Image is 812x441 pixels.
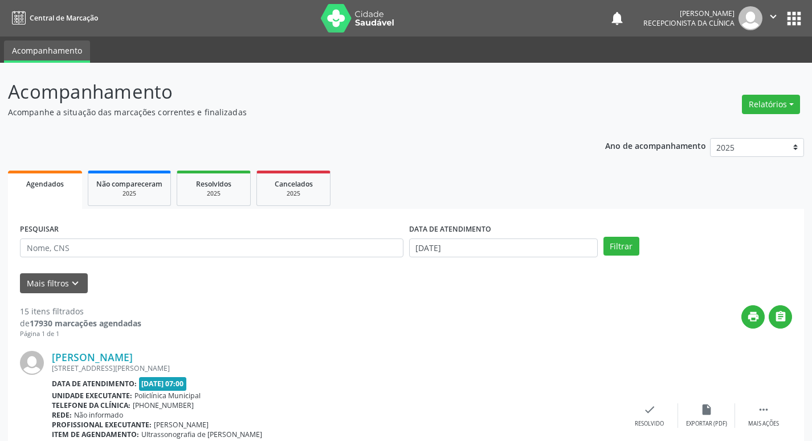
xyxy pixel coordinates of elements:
[26,179,64,189] span: Agendados
[134,391,201,400] span: Policlínica Municipal
[275,179,313,189] span: Cancelados
[185,189,242,198] div: 2025
[742,95,800,114] button: Relatórios
[96,179,162,189] span: Não compareceram
[409,221,491,238] label: DATA DE ATENDIMENTO
[154,420,209,430] span: [PERSON_NAME]
[609,10,625,26] button: notifications
[52,379,137,389] b: Data de atendimento:
[52,410,72,420] b: Rede:
[265,189,322,198] div: 2025
[139,377,187,390] span: [DATE] 07:00
[20,351,44,375] img: img
[8,78,565,106] p: Acompanhamento
[635,420,664,428] div: Resolvido
[643,403,656,416] i: check
[643,9,735,18] div: [PERSON_NAME]
[767,10,780,23] i: 
[748,420,779,428] div: Mais ações
[52,400,130,410] b: Telefone da clínica:
[774,310,787,323] i: 
[196,179,231,189] span: Resolvidos
[8,9,98,27] a: Central de Marcação
[52,351,133,363] a: [PERSON_NAME]
[784,9,804,29] button: apps
[30,318,141,329] strong: 17930 marcações agendadas
[96,189,162,198] div: 2025
[409,238,598,258] input: Selecione um intervalo
[686,420,727,428] div: Exportar (PDF)
[8,106,565,118] p: Acompanhe a situação das marcações correntes e finalizadas
[605,138,706,152] p: Ano de acompanhamento
[603,237,639,256] button: Filtrar
[141,430,262,439] span: Ultrassonografia de [PERSON_NAME]
[74,410,123,420] span: Não informado
[20,238,403,258] input: Nome, CNS
[20,317,141,329] div: de
[133,400,194,410] span: [PHONE_NUMBER]
[52,420,152,430] b: Profissional executante:
[20,221,59,238] label: PESQUISAR
[757,403,770,416] i: 
[20,329,141,339] div: Página 1 de 1
[20,273,88,293] button: Mais filtroskeyboard_arrow_down
[700,403,713,416] i: insert_drive_file
[747,310,760,323] i: print
[741,305,765,329] button: print
[643,18,735,28] span: Recepcionista da clínica
[4,41,90,63] a: Acompanhamento
[52,363,621,373] div: [STREET_ADDRESS][PERSON_NAME]
[769,305,792,329] button: 
[30,13,98,23] span: Central de Marcação
[52,391,132,400] b: Unidade executante:
[69,277,81,290] i: keyboard_arrow_down
[738,6,762,30] img: img
[762,6,784,30] button: 
[52,430,139,439] b: Item de agendamento:
[20,305,141,317] div: 15 itens filtrados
